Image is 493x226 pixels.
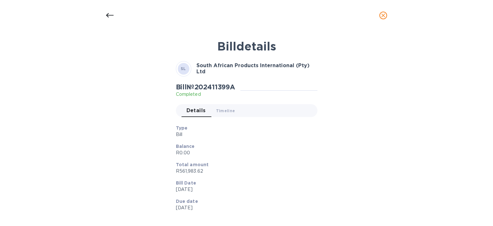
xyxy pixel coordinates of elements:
[176,204,312,211] p: [DATE]
[176,125,188,131] b: Type
[176,131,312,138] p: Bill
[216,107,235,114] span: Timeline
[176,180,196,185] b: Bill Date
[181,66,186,71] b: SL
[176,186,312,193] p: [DATE]
[376,8,391,23] button: close
[186,106,206,115] span: Details
[176,162,209,167] b: Total amount
[176,144,195,149] b: Balance
[176,149,312,156] p: R0.00
[217,39,276,53] b: Bill details
[176,83,235,91] h2: Bill № 202411399A
[176,91,235,98] p: Completed
[176,199,198,204] b: Due date
[196,62,309,75] b: South African Products International (Pty) Ltd
[176,168,312,175] p: R561,983.62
